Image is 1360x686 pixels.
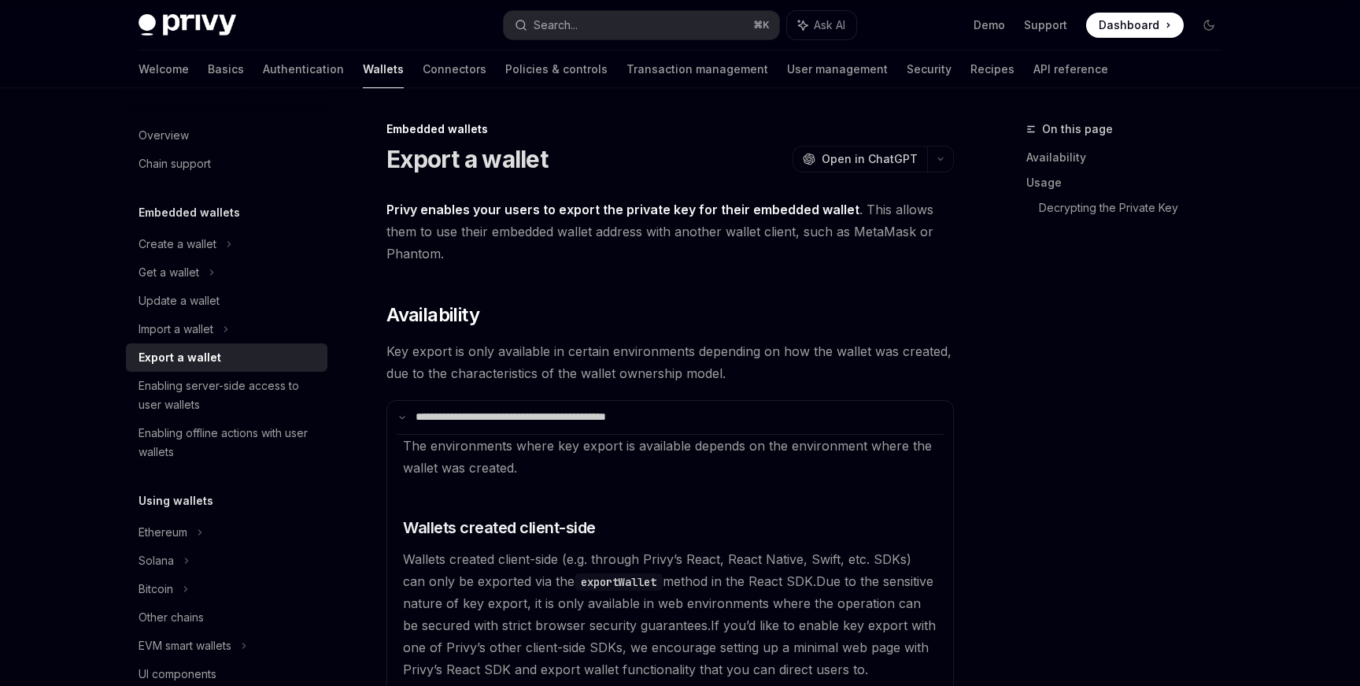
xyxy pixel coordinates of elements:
[263,50,344,88] a: Authentication
[126,287,327,315] a: Update a wallet
[970,50,1014,88] a: Recipes
[626,50,768,88] a: Transaction management
[139,665,216,684] div: UI components
[139,491,213,510] h5: Using wallets
[126,372,327,419] a: Enabling server-side access to user wallets
[126,419,327,466] a: Enabling offline actions with user wallets
[403,517,596,539] span: Wallets created client-side
[139,523,187,542] div: Ethereum
[907,50,952,88] a: Security
[139,348,221,367] div: Export a wallet
[139,291,220,310] div: Update a wallet
[139,608,204,627] div: Other chains
[753,19,770,32] span: ⌘ K
[386,145,548,173] h1: Export a wallet
[126,603,327,632] a: Other chains
[403,617,936,677] span: If you’d like to enable key export with one of Privy’s other client-side SDKs, we encourage setti...
[403,438,932,476] span: The environments where key export is available depends on the environment where the wallet was cr...
[139,50,189,88] a: Welcome
[787,11,856,39] button: Ask AI
[386,202,859,217] strong: Privy enables your users to export the private key for their embedded wallet
[793,146,927,172] button: Open in ChatGPT
[386,340,954,384] span: Key export is only available in certain environments depending on how the wallet was created, due...
[139,203,240,222] h5: Embedded wallets
[505,50,608,88] a: Policies & controls
[504,11,779,39] button: Search...⌘K
[139,126,189,145] div: Overview
[974,17,1005,33] a: Demo
[822,151,918,167] span: Open in ChatGPT
[386,302,479,328] span: Availability
[208,50,244,88] a: Basics
[139,551,174,570] div: Solana
[139,636,231,655] div: EVM smart wallets
[139,235,216,254] div: Create a wallet
[1024,17,1067,33] a: Support
[1086,13,1184,38] a: Dashboard
[139,580,173,599] div: Bitcoin
[363,50,404,88] a: Wallets
[386,121,954,137] div: Embedded wallets
[139,320,213,339] div: Import a wallet
[787,50,888,88] a: User management
[534,16,578,35] div: Search...
[1026,145,1234,170] a: Availability
[1039,195,1234,221] a: Decrypting the Private Key
[126,121,327,150] a: Overview
[139,154,211,173] div: Chain support
[1033,50,1108,88] a: API reference
[126,150,327,178] a: Chain support
[139,424,318,462] div: Enabling offline actions with user wallets
[814,17,845,33] span: Ask AI
[139,14,236,36] img: dark logo
[403,551,911,589] span: Wallets created client-side (e.g. through Privy’s React, React Native, Swift, etc. SDKs) can only...
[139,263,199,282] div: Get a wallet
[423,50,486,88] a: Connectors
[1042,120,1113,139] span: On this page
[139,376,318,414] div: Enabling server-side access to user wallets
[126,343,327,372] a: Export a wallet
[575,573,663,591] code: exportWallet
[386,198,954,265] span: . This allows them to use their embedded wallet address with another wallet client, such as MetaM...
[403,573,933,633] span: Due to the sensitive nature of key export, it is only available in web environments where the ope...
[1196,13,1221,38] button: Toggle dark mode
[1099,17,1159,33] span: Dashboard
[1026,170,1234,195] a: Usage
